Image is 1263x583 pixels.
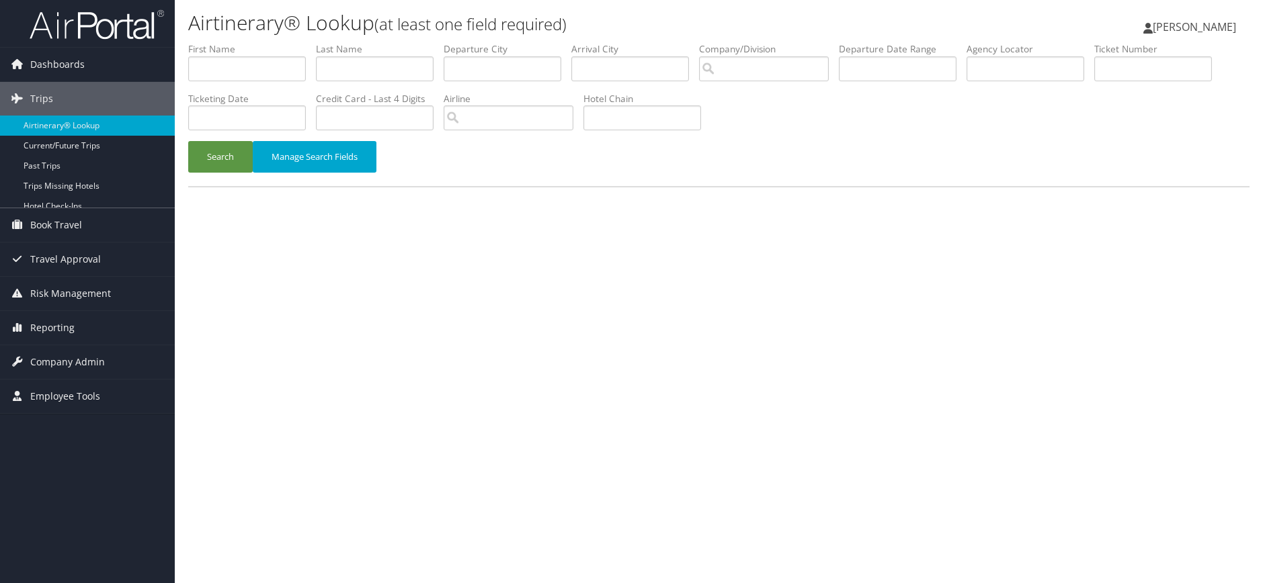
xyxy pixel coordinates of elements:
[374,13,567,35] small: (at least one field required)
[699,42,839,56] label: Company/Division
[30,277,111,310] span: Risk Management
[30,48,85,81] span: Dashboards
[839,42,967,56] label: Departure Date Range
[188,141,253,173] button: Search
[30,242,101,276] span: Travel Approval
[1143,7,1250,47] a: [PERSON_NAME]
[30,379,100,413] span: Employee Tools
[1094,42,1222,56] label: Ticket Number
[583,92,711,105] label: Hotel Chain
[316,42,444,56] label: Last Name
[967,42,1094,56] label: Agency Locator
[188,42,316,56] label: First Name
[30,345,105,379] span: Company Admin
[188,92,316,105] label: Ticketing Date
[30,9,164,40] img: airportal-logo.png
[30,311,75,345] span: Reporting
[444,92,583,105] label: Airline
[1153,19,1236,34] span: [PERSON_NAME]
[316,92,444,105] label: Credit Card - Last 4 Digits
[30,82,53,116] span: Trips
[30,208,82,242] span: Book Travel
[253,141,376,173] button: Manage Search Fields
[571,42,699,56] label: Arrival City
[188,9,896,37] h1: Airtinerary® Lookup
[444,42,571,56] label: Departure City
